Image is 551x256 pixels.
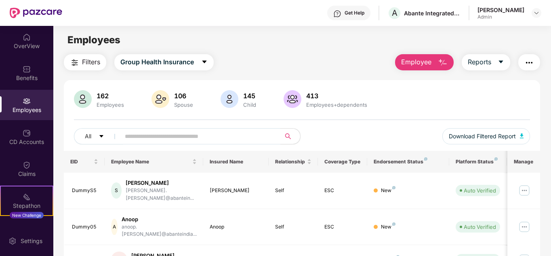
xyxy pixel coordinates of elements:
[518,220,531,233] img: manageButton
[520,133,524,138] img: svg+xml;base64,PHN2ZyB4bWxucz0iaHR0cDovL3d3dy53My5vcmcvMjAwMC9zdmciIHhtbG5zOnhsaW5rPSJodHRwOi8vd3...
[462,54,510,70] button: Reportscaret-down
[82,57,100,67] span: Filters
[456,159,500,165] div: Platform Status
[95,102,126,108] div: Employees
[172,102,195,108] div: Spouse
[70,159,93,165] span: EID
[74,90,92,108] img: svg+xml;base64,PHN2ZyB4bWxucz0iaHR0cDovL3d3dy53My5vcmcvMjAwMC9zdmciIHhtbG5zOnhsaW5rPSJodHRwOi8vd3...
[70,58,80,68] img: svg+xml;base64,PHN2ZyB4bWxucz0iaHR0cDovL3d3dy53My5vcmcvMjAwMC9zdmciIHdpZHRoPSIyNCIgaGVpZ2h0PSIyNC...
[305,102,369,108] div: Employees+dependents
[221,90,238,108] img: svg+xml;base64,PHN2ZyB4bWxucz0iaHR0cDovL3d3dy53My5vcmcvMjAwMC9zdmciIHhtbG5zOnhsaW5rPSJodHRwOi8vd3...
[74,128,123,144] button: Allcaret-down
[72,187,99,195] div: DummyS5
[449,132,516,141] span: Download Filtered Report
[23,225,31,233] img: svg+xml;base64,PHN2ZyBpZD0iRW5kb3JzZW1lbnRzIiB4bWxucz0iaHR0cDovL3d3dy53My5vcmcvMjAwMC9zdmciIHdpZH...
[64,151,105,173] th: EID
[122,216,197,223] div: Anoop
[23,33,31,41] img: svg+xml;base64,PHN2ZyBpZD0iSG9tZSIgeG1sbnM9Imh0dHA6Ly93d3cudzMub3JnLzIwMDAvc3ZnIiB3aWR0aD0iMjAiIG...
[10,212,44,218] div: New Challenge
[524,58,534,68] img: svg+xml;base64,PHN2ZyB4bWxucz0iaHR0cDovL3d3dy53My5vcmcvMjAwMC9zdmciIHdpZHRoPSIyNCIgaGVpZ2h0PSIyNC...
[18,237,45,245] div: Settings
[23,193,31,201] img: svg+xml;base64,PHN2ZyB4bWxucz0iaHR0cDovL3d3dy53My5vcmcvMjAwMC9zdmciIHdpZHRoPSIyMSIgaGVpZ2h0PSIyMC...
[280,128,301,144] button: search
[392,186,395,189] img: svg+xml;base64,PHN2ZyB4bWxucz0iaHR0cDovL3d3dy53My5vcmcvMjAwMC9zdmciIHdpZHRoPSI4IiBoZWlnaHQ9IjgiIH...
[1,202,53,210] div: Stepathon
[392,222,395,226] img: svg+xml;base64,PHN2ZyB4bWxucz0iaHR0cDovL3d3dy53My5vcmcvMjAwMC9zdmciIHdpZHRoPSI4IiBoZWlnaHQ9IjgiIH...
[424,157,427,161] img: svg+xml;base64,PHN2ZyB4bWxucz0iaHR0cDovL3d3dy53My5vcmcvMjAwMC9zdmciIHdpZHRoPSI4IiBoZWlnaHQ9IjgiIH...
[464,223,496,231] div: Auto Verified
[392,8,397,18] span: A
[210,187,263,195] div: [PERSON_NAME]
[533,10,540,16] img: svg+xml;base64,PHN2ZyBpZD0iRHJvcGRvd24tMzJ4MzIiIHhtbG5zPSJodHRwOi8vd3d3LnczLm9yZy8yMDAwL3N2ZyIgd2...
[269,151,318,173] th: Relationship
[518,184,531,197] img: manageButton
[85,132,91,141] span: All
[275,159,305,165] span: Relationship
[284,90,301,108] img: svg+xml;base64,PHN2ZyB4bWxucz0iaHR0cDovL3d3dy53My5vcmcvMjAwMC9zdmciIHhtbG5zOnhsaW5rPSJodHRwOi8vd3...
[477,14,524,20] div: Admin
[324,223,361,231] div: ESC
[120,57,194,67] span: Group Health Insurance
[203,151,269,173] th: Insured Name
[242,92,258,100] div: 145
[10,8,62,18] img: New Pazcare Logo
[99,133,104,140] span: caret-down
[498,59,504,66] span: caret-down
[126,187,197,202] div: [PERSON_NAME].[PERSON_NAME]@abantein...
[345,10,364,16] div: Get Help
[64,54,106,70] button: Filters
[95,92,126,100] div: 162
[111,219,118,235] div: A
[23,65,31,73] img: svg+xml;base64,PHN2ZyBpZD0iQmVuZWZpdHMiIHhtbG5zPSJodHRwOi8vd3d3LnczLm9yZy8yMDAwL3N2ZyIgd2lkdGg9Ij...
[318,151,367,173] th: Coverage Type
[23,161,31,169] img: svg+xml;base64,PHN2ZyBpZD0iQ2xhaW0iIHhtbG5zPSJodHRwOi8vd3d3LnczLm9yZy8yMDAwL3N2ZyIgd2lkdGg9IjIwIi...
[122,223,197,239] div: anoop.[PERSON_NAME]@abanteindia...
[8,237,17,245] img: svg+xml;base64,PHN2ZyBpZD0iU2V0dGluZy0yMHgyMCIgeG1sbnM9Imh0dHA6Ly93d3cudzMub3JnLzIwMDAvc3ZnIiB3aW...
[23,97,31,105] img: svg+xml;base64,PHN2ZyBpZD0iRW1wbG95ZWVzIiB4bWxucz0iaHR0cDovL3d3dy53My5vcmcvMjAwMC9zdmciIHdpZHRoPS...
[442,128,530,144] button: Download Filtered Report
[305,92,369,100] div: 413
[395,54,454,70] button: Employee
[507,151,540,173] th: Manage
[111,182,122,199] div: S
[105,151,203,173] th: Employee Name
[404,9,461,17] div: Abante Integrated P5
[324,187,361,195] div: ESC
[275,187,311,195] div: Self
[464,186,496,195] div: Auto Verified
[438,58,448,68] img: svg+xml;base64,PHN2ZyB4bWxucz0iaHR0cDovL3d3dy53My5vcmcvMjAwMC9zdmciIHhtbG5zOnhsaW5rPSJodHRwOi8vd3...
[67,34,120,46] span: Employees
[210,223,263,231] div: Anoop
[201,59,208,66] span: caret-down
[374,159,443,165] div: Endorsement Status
[126,179,197,187] div: [PERSON_NAME]
[381,187,395,195] div: New
[151,90,169,108] img: svg+xml;base64,PHN2ZyB4bWxucz0iaHR0cDovL3d3dy53My5vcmcvMjAwMC9zdmciIHhtbG5zOnhsaW5rPSJodHRwOi8vd3...
[114,54,214,70] button: Group Health Insurancecaret-down
[333,10,341,18] img: svg+xml;base64,PHN2ZyBpZD0iSGVscC0zMngzMiIgeG1sbnM9Imh0dHA6Ly93d3cudzMub3JnLzIwMDAvc3ZnIiB3aWR0aD...
[242,102,258,108] div: Child
[72,223,99,231] div: Dummy05
[494,157,498,161] img: svg+xml;base64,PHN2ZyB4bWxucz0iaHR0cDovL3d3dy53My5vcmcvMjAwMC9zdmciIHdpZHRoPSI4IiBoZWlnaHQ9IjgiIH...
[111,159,191,165] span: Employee Name
[172,92,195,100] div: 106
[23,129,31,137] img: svg+xml;base64,PHN2ZyBpZD0iQ0RfQWNjb3VudHMiIGRhdGEtbmFtZT0iQ0QgQWNjb3VudHMiIHhtbG5zPSJodHRwOi8vd3...
[381,223,395,231] div: New
[280,133,296,140] span: search
[401,57,431,67] span: Employee
[275,223,311,231] div: Self
[477,6,524,14] div: [PERSON_NAME]
[468,57,491,67] span: Reports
